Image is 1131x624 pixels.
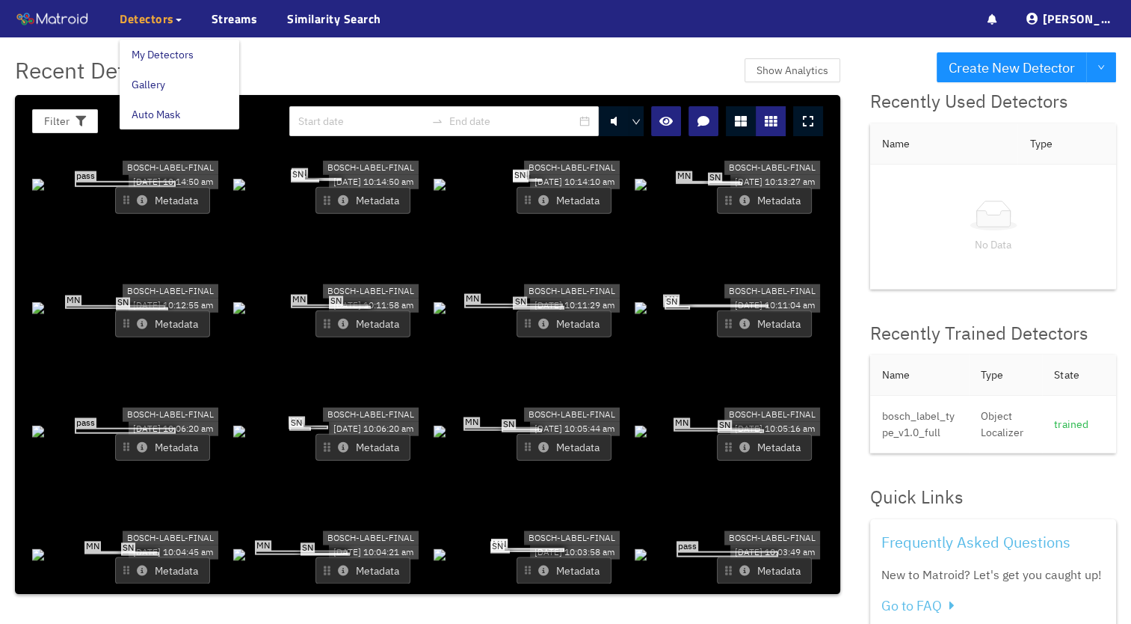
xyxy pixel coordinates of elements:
div: Recently Trained Detectors [870,319,1116,348]
div: Quick Links [870,483,1116,512]
div: [DATE] 10:03:58 am [530,545,620,559]
img: Matroid logo [15,8,90,31]
div: [DATE] 10:14:10 am [530,174,620,189]
input: Start date [298,113,425,129]
div: [DATE] 10:14:50 am [129,174,218,189]
span: Filter [44,113,70,129]
div: BOSCH-LABEL-FINAL [323,407,419,421]
span: SN [502,419,516,429]
span: SN [665,297,679,308]
th: Name [870,123,1017,165]
span: Detectors [120,10,174,28]
span: MN [65,295,81,305]
span: SN [116,297,130,308]
button: Metadata [717,433,812,460]
th: Type [1017,123,1116,165]
button: Metadata [315,433,410,460]
div: [DATE] 10:12:55 am [129,298,218,312]
button: Metadata [517,557,611,584]
span: SN [513,296,527,307]
span: SN [513,170,527,180]
span: MN [663,294,679,305]
div: [DATE] 10:04:45 am [129,545,218,559]
th: Type [969,355,1043,396]
span: SN [490,541,505,551]
div: Frequently Asked Questions [881,530,1105,554]
div: Go to FAQ [881,596,1105,617]
div: [DATE] 10:14:50 am [329,174,419,189]
span: MN [84,541,101,551]
div: [DATE] 10:06:20 am [329,421,419,435]
div: BOSCH-LABEL-FINAL [724,284,820,299]
span: SN [301,542,315,553]
span: pass [677,541,698,551]
span: MN [674,418,690,429]
button: Metadata [517,186,611,213]
button: Metadata [717,186,812,213]
div: [DATE] 10:11:58 am [329,298,419,312]
button: Metadata [115,557,210,584]
div: Recently Used Detectors [870,88,1116,116]
td: bosch_label_type_v1.0_full [870,396,969,453]
div: [DATE] 10:13:27 am [730,174,820,189]
div: [DATE] 10:04:21 am [329,545,419,559]
input: End date [449,113,576,129]
div: [DATE] 10:11:04 am [730,298,820,312]
div: [DATE] 10:05:16 am [730,421,820,435]
span: down [632,117,641,126]
button: Create New Detector [937,52,1087,82]
span: SN [289,417,303,428]
a: My Detectors [132,40,194,70]
div: [DATE] 10:05:44 am [530,421,620,435]
button: Metadata [315,186,410,213]
span: MN [289,417,305,427]
div: BOSCH-LABEL-FINAL [323,284,419,299]
span: SN [291,170,305,180]
button: Metadata [717,557,812,584]
span: MN [291,295,307,305]
button: Metadata [115,310,210,337]
span: MN [676,171,692,182]
span: down [1097,64,1105,73]
button: Metadata [517,433,611,460]
span: MN [292,168,308,179]
div: BOSCH-LABEL-FINAL [123,161,218,175]
div: BOSCH-LABEL-FINAL [724,407,820,421]
div: BOSCH-LABEL-FINAL [323,161,419,175]
th: Name [870,355,969,396]
span: MN [513,169,529,180]
div: BOSCH-LABEL-FINAL [524,284,620,299]
div: [DATE] 10:03:49 am [730,545,820,559]
div: BOSCH-LABEL-FINAL [123,530,218,545]
span: pass [75,171,96,181]
td: Object Localizer [969,396,1043,453]
span: MN [491,539,508,550]
span: MN [464,294,481,305]
div: BOSCH-LABEL-FINAL [323,530,419,545]
span: MN [255,540,271,551]
button: Metadata [315,557,410,584]
span: SN [708,173,722,183]
div: BOSCH-LABEL-FINAL [123,284,218,299]
span: to [431,115,443,127]
div: BOSCH-LABEL-FINAL [123,407,218,421]
a: Gallery [132,70,165,100]
button: Filter [32,109,98,133]
button: Show Analytics [745,58,840,82]
span: pass [75,417,96,428]
div: BOSCH-LABEL-FINAL [524,530,620,545]
div: [DATE] 10:06:20 am [129,421,218,435]
div: BOSCH-LABEL-FINAL [724,530,820,545]
a: Streams [212,10,258,28]
div: BOSCH-LABEL-FINAL [524,407,620,421]
span: Show Analytics [756,62,828,79]
button: Metadata [115,433,210,460]
span: Create New Detector [949,57,1075,79]
button: Metadata [315,310,410,337]
span: MN [463,417,480,428]
div: BOSCH-LABEL-FINAL [524,161,620,175]
span: SN [121,543,135,554]
p: No Data [882,236,1104,253]
span: Recent Detections [15,52,200,88]
a: Similarity Search [287,10,381,28]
